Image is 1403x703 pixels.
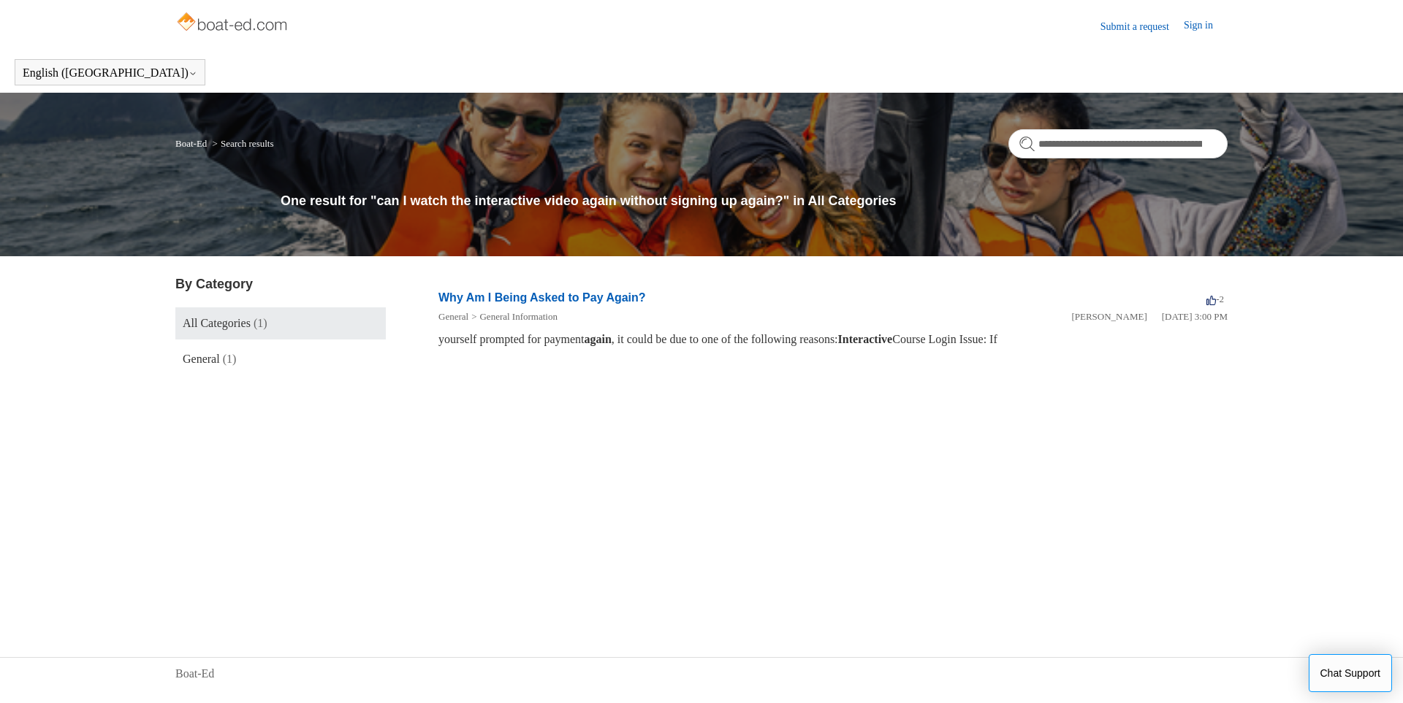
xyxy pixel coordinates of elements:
[1162,311,1228,322] time: 01/05/2024, 15:00
[1309,654,1393,692] button: Chat Support
[254,317,267,329] span: (1)
[1008,129,1228,158] input: Search
[223,353,237,365] span: (1)
[175,274,386,294] h3: By Category
[468,310,558,324] li: General Information
[438,310,468,324] li: General
[438,331,1228,348] div: yourself prompted for payment , it could be due to one of the following reasons: Course Login Iss...
[23,66,197,80] button: English ([GEOGRAPHIC_DATA])
[183,353,220,365] span: General
[210,138,274,149] li: Search results
[1100,19,1184,34] a: Submit a request
[438,291,646,304] a: Why Am I Being Asked to Pay Again?
[175,138,207,149] a: Boat-Ed
[838,333,893,345] em: Interactive
[585,333,612,345] em: again
[183,317,251,329] span: All Categories
[1206,293,1224,304] span: -2
[1071,310,1147,324] li: [PERSON_NAME]
[175,138,210,149] li: Boat-Ed
[438,311,468,322] a: General
[175,343,386,375] a: General (1)
[1184,18,1228,35] a: Sign in
[479,311,557,322] a: General Information
[175,307,386,339] a: All Categories (1)
[175,665,214,683] a: Boat-Ed
[281,191,1228,211] h1: One result for "can I watch the interactive video again without signing up again?" in All Categories
[175,9,292,38] img: Boat-Ed Help Center home page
